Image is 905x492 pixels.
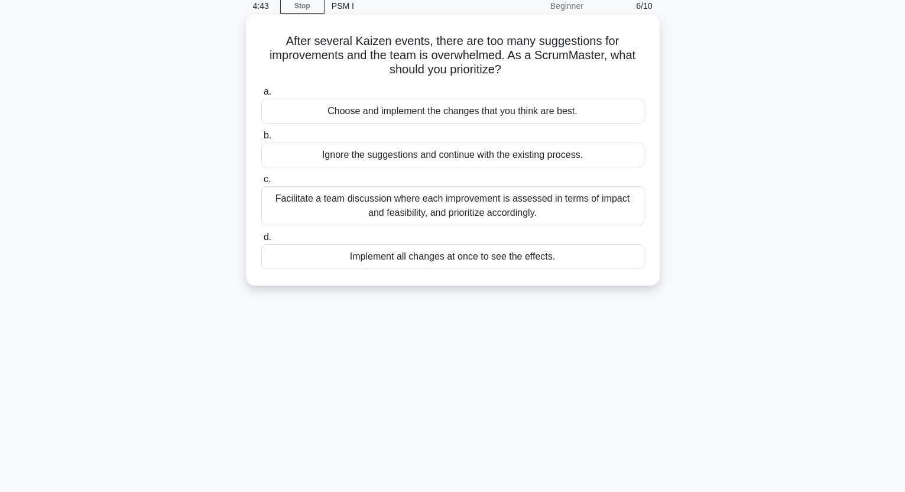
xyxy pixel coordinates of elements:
[264,174,271,184] span: c.
[260,34,645,77] h5: After several Kaizen events, there are too many suggestions for improvements and the team is over...
[264,232,271,242] span: d.
[261,244,644,269] div: Implement all changes at once to see the effects.
[261,99,644,124] div: Choose and implement the changes that you think are best.
[261,186,644,225] div: Facilitate a team discussion where each improvement is assessed in terms of impact and feasibilit...
[261,143,644,167] div: Ignore the suggestions and continue with the existing process.
[264,86,271,96] span: a.
[264,130,271,140] span: b.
